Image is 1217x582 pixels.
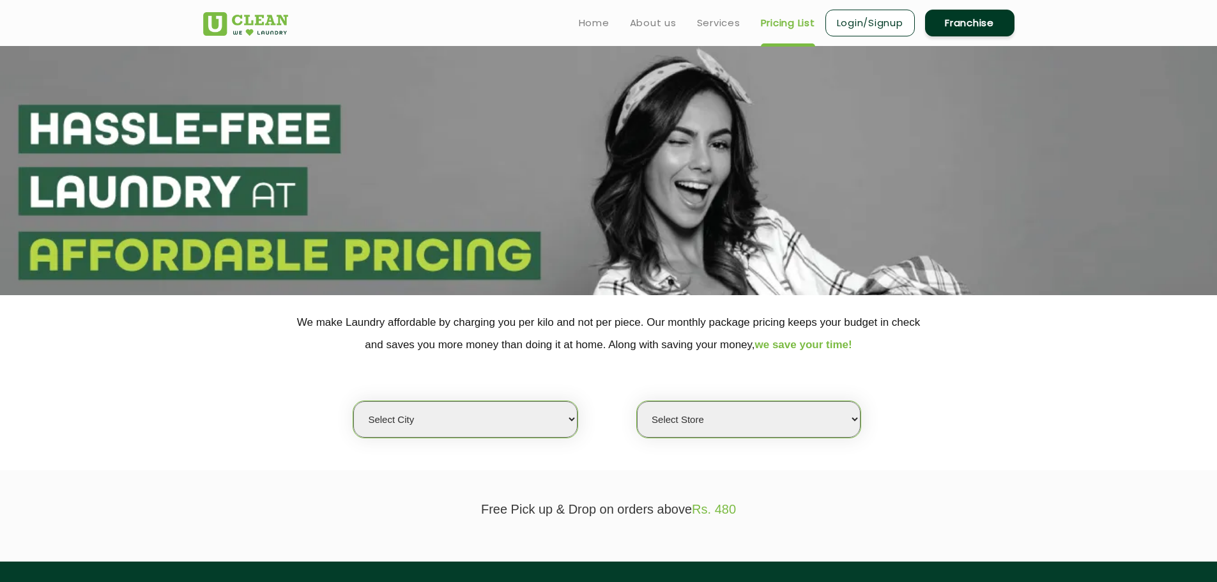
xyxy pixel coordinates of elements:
[203,12,288,36] img: UClean Laundry and Dry Cleaning
[697,15,740,31] a: Services
[825,10,915,36] a: Login/Signup
[925,10,1014,36] a: Franchise
[692,502,736,516] span: Rs. 480
[630,15,677,31] a: About us
[761,15,815,31] a: Pricing List
[203,502,1014,517] p: Free Pick up & Drop on orders above
[579,15,609,31] a: Home
[203,311,1014,356] p: We make Laundry affordable by charging you per kilo and not per piece. Our monthly package pricin...
[755,339,852,351] span: we save your time!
